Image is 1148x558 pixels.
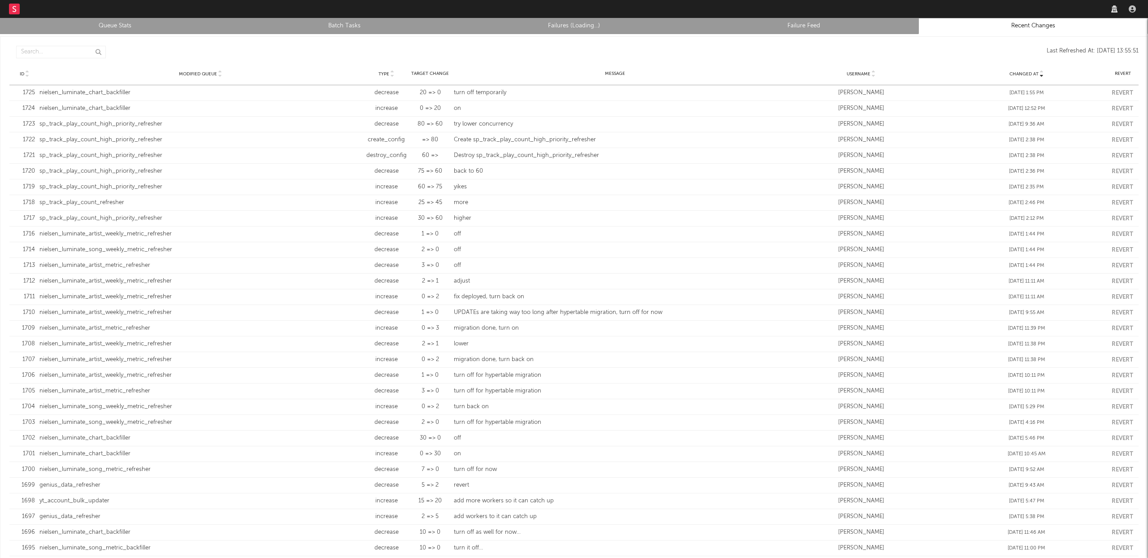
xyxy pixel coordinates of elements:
div: nielsen_luminate_artist_weekly_metric_refresher [39,340,362,349]
div: increase [366,355,407,364]
button: Revert [1112,545,1133,551]
div: decrease [366,230,407,239]
div: [PERSON_NAME] [780,167,941,176]
div: [PERSON_NAME] [780,292,941,301]
a: Failure Feed [694,21,913,31]
button: Revert [1112,122,1133,127]
span: ID [20,71,24,77]
div: [DATE] 4:16 PM [946,419,1107,427]
div: [PERSON_NAME] [780,324,941,333]
div: 1704 [14,402,35,411]
div: migration done, turn back on [454,355,776,364]
div: decrease [366,465,407,474]
div: increase [366,198,407,207]
div: [PERSON_NAME] [780,120,941,129]
div: increase [366,324,407,333]
div: decrease [366,418,407,427]
button: Revert [1112,467,1133,473]
div: migration done, turn on [454,324,776,333]
div: [DATE] 5:46 PM [946,435,1107,442]
div: [PERSON_NAME] [780,449,941,458]
div: turn back on [454,402,776,411]
div: [PERSON_NAME] [780,135,941,144]
div: yikes [454,183,776,192]
div: 1698 [14,497,35,506]
div: [PERSON_NAME] [780,340,941,349]
div: 1706 [14,371,35,380]
div: genius_data_refresher [39,512,362,521]
div: [DATE] 5:38 PM [946,513,1107,521]
button: Revert [1112,184,1133,190]
div: increase [366,497,407,506]
div: [PERSON_NAME] [780,277,941,286]
div: turn it off... [454,544,776,553]
div: 0 => 2 [411,402,449,411]
div: 1722 [14,135,35,144]
div: Message [454,70,776,77]
div: decrease [366,528,407,537]
div: decrease [366,120,407,129]
div: create_config [366,135,407,144]
span: Username [847,71,870,77]
div: 2 => 1 [411,277,449,286]
div: increase [366,104,407,113]
a: Failures (Loading...) [464,21,684,31]
div: 60 => [411,151,449,160]
div: nielsen_luminate_artist_weekly_metric_refresher [39,371,362,380]
div: 5 => 2 [411,481,449,490]
div: [PERSON_NAME] [780,355,941,364]
button: Revert [1112,341,1133,347]
div: 1707 [14,355,35,364]
div: nielsen_luminate_chart_backfiller [39,88,362,97]
div: on [454,104,776,113]
div: [PERSON_NAME] [780,481,941,490]
div: 20 => 0 [411,88,449,97]
div: [DATE] 10:11 PM [946,388,1107,395]
div: 1718 [14,198,35,207]
div: [PERSON_NAME] [780,214,941,223]
div: [DATE] 9:52 AM [946,466,1107,474]
div: 25 => 45 [411,198,449,207]
div: [DATE] 5:29 PM [946,403,1107,411]
div: [DATE] 12:52 PM [946,105,1107,113]
div: back to 60 [454,167,776,176]
div: [PERSON_NAME] [780,434,941,443]
div: nielsen_luminate_chart_backfiller [39,104,362,113]
button: Revert [1112,514,1133,520]
div: [PERSON_NAME] [780,528,941,537]
div: 3 => 0 [411,261,449,270]
div: 0 => 3 [411,324,449,333]
span: Modified Queue [179,71,217,77]
div: sp_track_play_count_high_priority_refresher [39,120,362,129]
div: nielsen_luminate_chart_backfiller [39,434,362,443]
div: destroy_config [366,151,407,160]
div: 1700 [14,465,35,474]
div: turn off temporarily [454,88,776,97]
div: 0 => 20 [411,104,449,113]
div: decrease [366,481,407,490]
div: sp_track_play_count_high_priority_refresher [39,214,362,223]
div: 3 => 0 [411,387,449,396]
div: [DATE] 1:44 PM [946,246,1107,254]
div: decrease [366,434,407,443]
div: [PERSON_NAME] [780,465,941,474]
div: sp_track_play_count_high_priority_refresher [39,167,362,176]
div: [PERSON_NAME] [780,261,941,270]
div: nielsen_luminate_artist_weekly_metric_refresher [39,355,362,364]
button: Revert [1112,106,1133,112]
div: [PERSON_NAME] [780,245,941,254]
div: nielsen_luminate_artist_weekly_metric_refresher [39,230,362,239]
div: 10 => 0 [411,544,449,553]
button: Revert [1112,231,1133,237]
div: decrease [366,387,407,396]
div: nielsen_luminate_chart_backfiller [39,528,362,537]
div: [PERSON_NAME] [780,387,941,396]
div: 1716 [14,230,35,239]
div: adjust [454,277,776,286]
div: 80 => 60 [411,120,449,129]
div: [DATE] 11:00 PM [946,545,1107,552]
div: nielsen_luminate_artist_weekly_metric_refresher [39,292,362,301]
div: 1724 [14,104,35,113]
div: [DATE] 5:47 PM [946,497,1107,505]
div: Last Refreshed At: [DATE] 13:55:51 [106,46,1139,58]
